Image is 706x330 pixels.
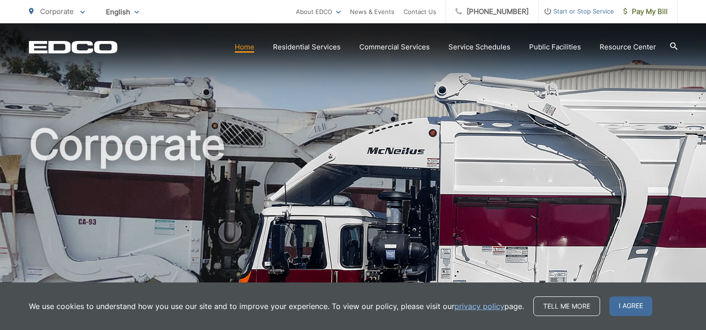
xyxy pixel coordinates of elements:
a: Service Schedules [448,41,510,53]
a: Public Facilities [529,41,581,53]
span: Pay My Bill [623,6,668,17]
a: Contact Us [404,6,436,17]
a: privacy policy [454,301,504,312]
a: Resource Center [600,41,656,53]
span: Corporate [40,7,74,16]
p: We use cookies to understand how you use our site and to improve your experience. To view our pol... [29,301,524,312]
a: EDCD logo. Return to the homepage. [29,41,118,54]
span: I agree [609,296,652,316]
span: English [99,4,146,20]
a: Home [235,41,254,53]
a: Commercial Services [359,41,430,53]
a: Tell me more [533,296,600,316]
a: About EDCO [296,6,341,17]
a: News & Events [350,6,394,17]
a: Residential Services [273,41,341,53]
